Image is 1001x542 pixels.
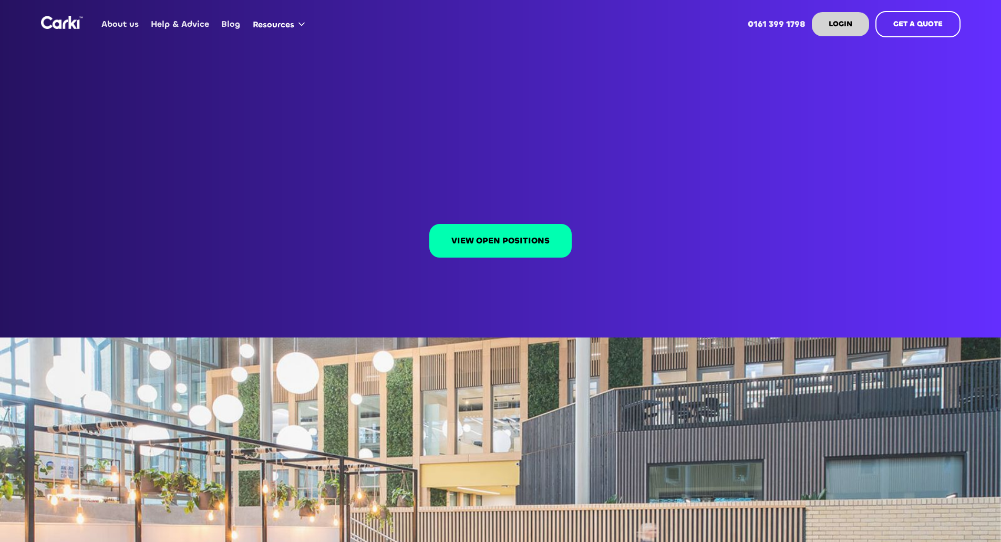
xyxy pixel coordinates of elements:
[829,19,852,29] strong: LOGIN
[246,4,315,44] div: Resources
[41,16,83,29] img: Logo
[96,4,145,45] a: About us
[41,16,83,29] a: home
[741,4,811,45] a: 0161 399 1798
[893,19,943,29] strong: GET A QUOTE
[812,12,869,36] a: LOGIN
[875,11,961,37] a: GET A QUOTE
[253,19,294,30] div: Resources
[215,4,246,45] a: Blog
[429,224,572,258] a: VIEW OPEN POSITIONS
[748,18,806,29] strong: 0161 399 1798
[145,4,215,45] a: Help & Advice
